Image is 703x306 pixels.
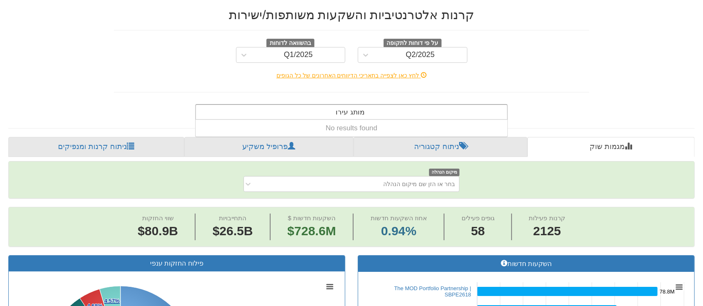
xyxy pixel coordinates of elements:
span: התחייבויות [219,214,246,221]
h3: פילוח החזקות ענפי [15,260,339,267]
div: No results found [196,120,507,137]
span: מיקום הנהלה [429,169,460,176]
span: אחוז השקעות חדשות [371,214,427,221]
span: קרנות פעילות [529,214,565,221]
span: $80.9B [138,224,178,238]
a: פרופיל משקיע [184,137,354,157]
h3: השקעות חדשות [364,260,688,268]
a: מגמות שוק [527,137,695,157]
div: בחר או הזן שם מיקום הנהלה [384,180,455,188]
span: $ השקעות חדשות [288,214,336,221]
span: $728.6M [287,224,336,238]
a: ניתוח קרנות ומנפיקים [8,137,184,157]
tspan: 4.57% [104,298,120,304]
span: שווי החזקות [142,214,174,221]
span: על פי דוחות לתקופה [384,39,442,48]
h2: קרנות אלטרנטיביות והשקעות משותפות/ישירות [114,8,589,22]
span: גופים פעילים [462,214,495,221]
div: Q1/2025 [284,51,313,59]
span: 2125 [529,222,565,240]
span: בהשוואה לדוחות [266,39,314,48]
span: $26.5B [213,224,253,238]
span: 58 [462,222,495,240]
a: The MOD Portfolio Partnership | SBPE2618 [394,285,471,298]
span: 0.94% [371,222,427,240]
a: ניתוח קטגוריה [354,137,527,157]
div: לחץ כאן לצפייה בתאריכי הדיווחים האחרונים של כל הגופים [108,71,595,80]
div: Q2/2025 [406,51,434,59]
tspan: 78.8M [660,289,675,295]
